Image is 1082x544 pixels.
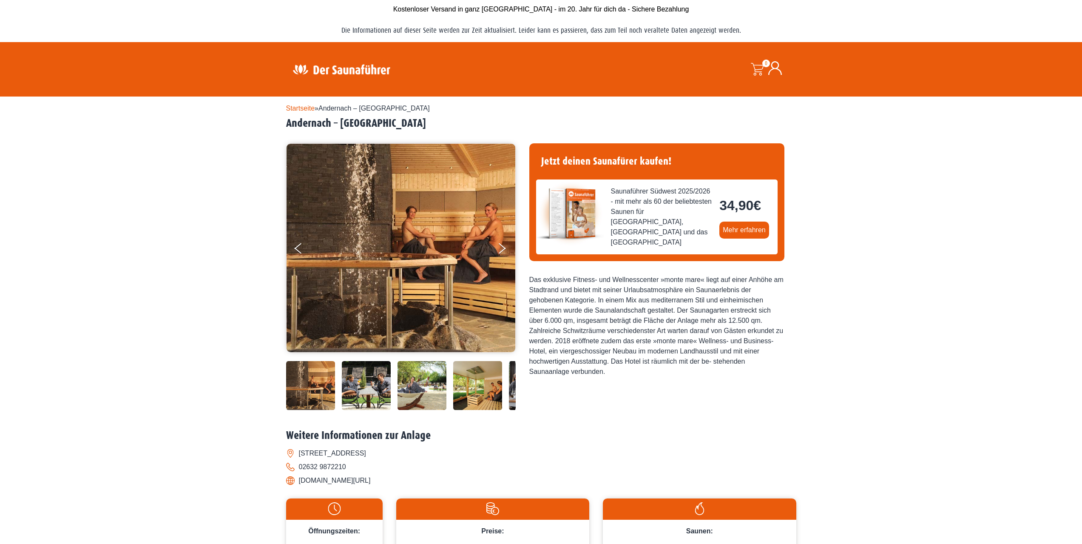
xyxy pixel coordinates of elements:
bdi: 34,90 [719,198,761,213]
span: » [286,105,430,112]
span: € [753,198,761,213]
span: Andernach – [GEOGRAPHIC_DATA] [318,105,430,112]
a: Mehr erfahren [719,222,769,239]
a: Startseite [286,105,315,112]
span: Saunen: [686,527,713,535]
li: [STREET_ADDRESS] [286,447,796,460]
h2: Andernach – [GEOGRAPHIC_DATA] [286,117,796,130]
button: Next [497,239,518,261]
div: Das exklusive Fitness- und Wellnesscenter »monte mare« liegt auf einer Anhöhe am Stadtrand und bi... [529,275,784,377]
h2: Weitere Informationen zur Anlage [286,429,796,442]
span: Saunaführer Südwest 2025/2026 - mit mehr als 60 der beliebtesten Saunen für [GEOGRAPHIC_DATA], [G... [611,186,713,248]
img: Preise-weiss.svg [400,502,585,515]
li: [DOMAIN_NAME][URL] [286,474,796,487]
img: Flamme-weiss.svg [607,502,792,515]
span: Preise: [481,527,504,535]
button: Previous [295,239,316,261]
span: 0 [762,60,770,67]
img: Uhr-weiss.svg [290,502,378,515]
span: Kostenloser Versand in ganz [GEOGRAPHIC_DATA] - im 20. Jahr für dich da - Sichere Bezahlung [393,6,689,13]
p: Die Informationen auf dieser Seite werden zur Zeit aktualisiert. Leider kann es passieren, dass z... [286,23,796,38]
li: 02632 9872210 [286,460,796,474]
span: Öffnungszeiten: [308,527,360,535]
img: der-saunafuehrer-2025-suedwest.jpg [536,179,604,248]
h4: Jetzt deinen Saunafürer kaufen! [536,150,778,173]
